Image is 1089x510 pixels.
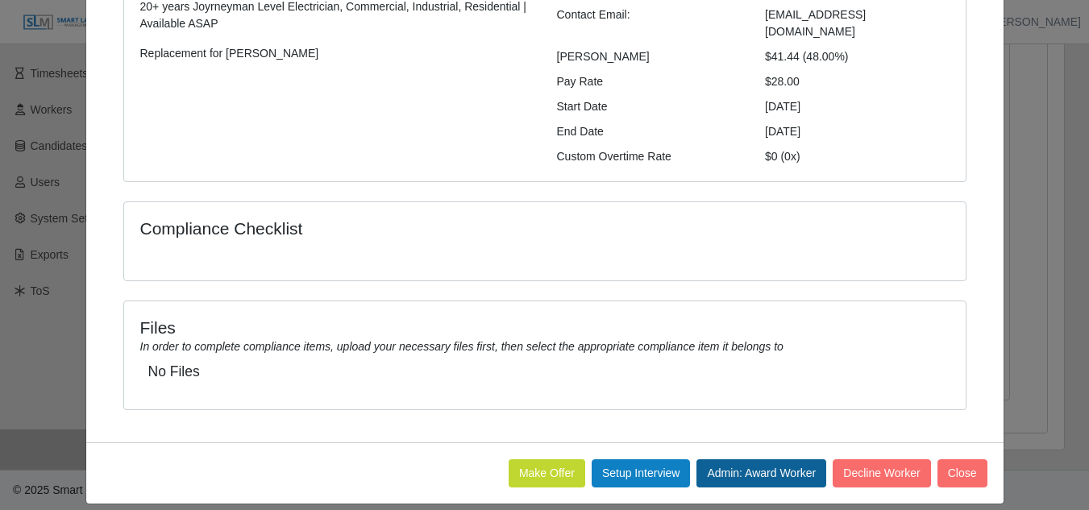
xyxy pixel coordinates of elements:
div: $41.44 (48.00%) [753,48,962,65]
div: [PERSON_NAME] [545,48,754,65]
div: Custom Overtime Rate [545,148,754,165]
div: Start Date [545,98,754,115]
h4: Files [140,317,950,338]
i: In order to complete compliance items, upload your necessary files first, then select the appropr... [140,340,783,353]
div: End Date [545,123,754,140]
button: Make Offer [509,459,585,487]
button: Setup Interview [592,459,691,487]
span: $0 (0x) [765,150,800,163]
div: [DATE] [753,98,962,115]
span: [EMAIL_ADDRESS][DOMAIN_NAME] [765,8,866,38]
button: Close [937,459,987,487]
div: $28.00 [753,73,962,90]
button: Decline Worker [833,459,930,487]
p: Replacement for [PERSON_NAME] [140,45,533,62]
div: Contact Email: [545,6,754,40]
button: Admin: Award Worker [696,459,826,487]
h5: No Files [148,363,941,380]
span: [DATE] [765,125,800,138]
h4: Compliance Checklist [140,218,671,238]
div: Pay Rate [545,73,754,90]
